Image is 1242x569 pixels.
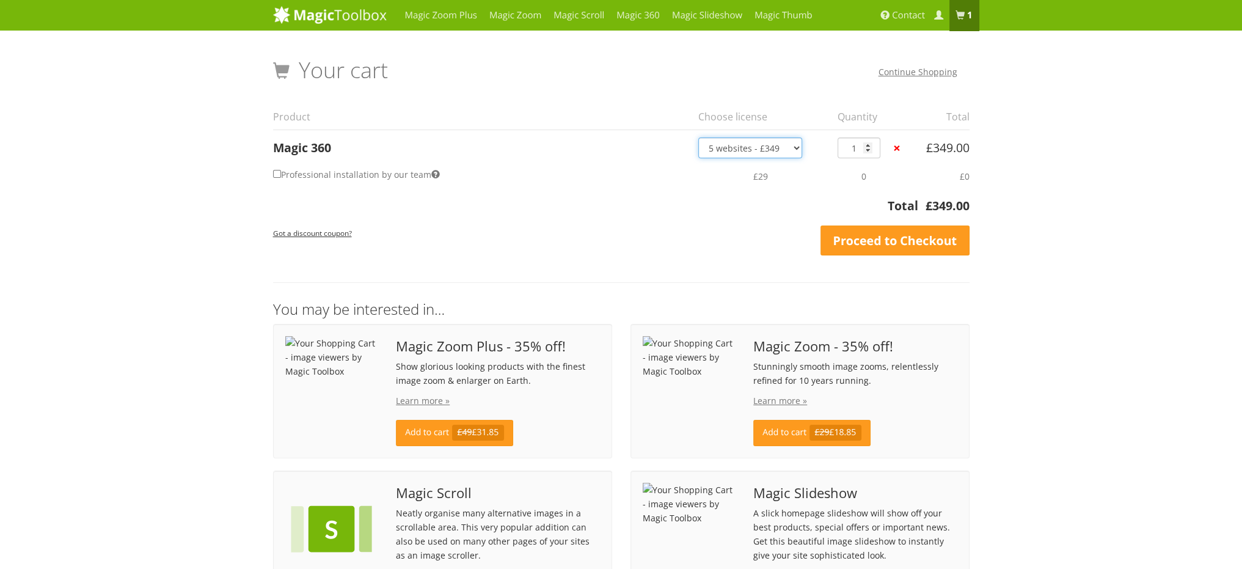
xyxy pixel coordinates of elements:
[396,506,599,562] p: Neatly organise many alternative images in a scrollable area. This very popular addition can also...
[396,359,599,387] p: Show glorious looking products with the finest image zoom & enlarger on Earth.
[691,158,830,194] td: £29
[273,166,440,183] label: Professional installation by our team
[273,228,352,238] small: Got a discount coupon?
[457,427,472,438] s: £49
[273,301,970,317] h3: You may be interested in…
[643,483,736,525] img: Your Shopping Cart - image viewers by Magic Toolbox
[273,197,918,222] th: Total
[753,395,807,406] a: Learn more »
[396,486,599,500] span: Magic Scroll
[892,9,925,21] span: Contact
[396,395,450,406] a: Learn more »
[753,420,870,446] a: Add to cart£29£18.85
[960,171,970,182] span: £0
[643,336,736,378] img: Your Shopping Cart - image viewers by Magic Toolbox
[913,104,969,130] th: Total
[273,104,691,130] th: Product
[809,425,861,441] span: £18.85
[814,427,829,438] s: £29
[830,158,891,194] td: 0
[967,9,973,21] b: 1
[753,506,957,562] p: A slick homepage slideshow will show off your best products, special offers or important news. Ge...
[396,420,513,446] a: Add to cart£49£31.85
[926,139,970,156] bdi: 349.00
[926,139,933,156] span: £
[273,170,281,178] input: Professional installation by our team
[753,359,957,387] p: Stunningly smooth image zooms, relentlessly refined for 10 years running.
[879,66,957,78] a: Continue Shopping
[820,226,970,256] a: Proceed to Checkout
[273,6,387,24] img: MagicToolbox.com - Image tools for your website
[926,197,970,214] bdi: 349.00
[396,339,599,353] span: Magic Zoom Plus - 35% off!
[273,139,331,156] a: Magic 360
[452,425,504,441] span: £31.85
[890,142,903,155] a: ×
[753,486,957,500] span: Magic Slideshow
[926,197,932,214] span: £
[838,138,880,158] input: Qty
[753,339,957,353] span: Magic Zoom - 35% off!
[691,104,830,130] th: Choose license
[830,104,891,130] th: Quantity
[273,58,388,83] h1: Your cart
[285,336,378,378] img: Your Shopping Cart - image viewers by Magic Toolbox
[273,222,352,243] a: Got a discount coupon?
